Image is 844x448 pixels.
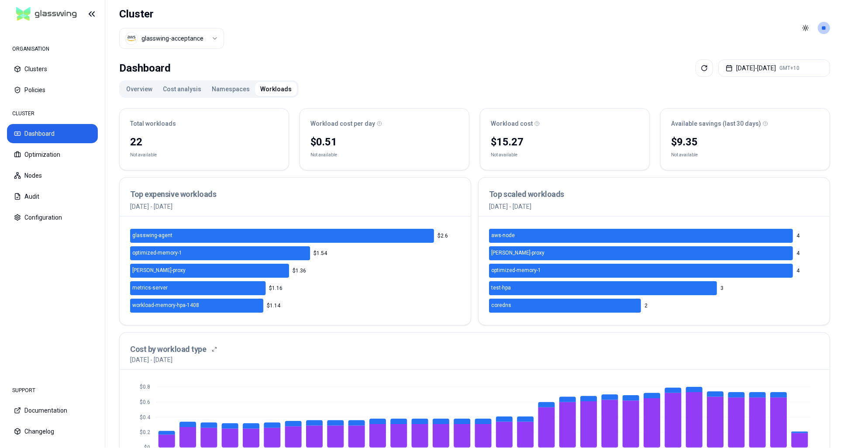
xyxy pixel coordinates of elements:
tspan: $0.8 [140,384,150,390]
button: Clusters [7,59,98,79]
button: Optimization [7,145,98,164]
div: Not available [671,151,698,159]
p: [DATE] - [DATE] [130,355,172,364]
h3: Cost by workload type [130,343,207,355]
div: $15.27 [491,135,639,149]
button: Namespaces [207,82,255,96]
div: Not available [310,151,337,159]
tspan: $0.2 [140,429,150,435]
button: Cost analysis [158,82,207,96]
div: Total workloads [130,119,278,128]
h3: Top scaled workloads [489,188,819,200]
div: Dashboard [119,59,171,77]
button: Nodes [7,166,98,185]
div: Available savings (last 30 days) [671,119,819,128]
div: Workload cost [491,119,639,128]
div: $9.35 [671,135,819,149]
div: Workload cost per day [310,119,458,128]
button: [DATE]-[DATE]GMT+10 [718,59,830,77]
p: [DATE] - [DATE] [489,202,819,211]
div: 22 [130,135,278,149]
button: Select a value [119,28,224,49]
button: Workloads [255,82,297,96]
button: Overview [121,82,158,96]
button: Dashboard [7,124,98,143]
div: $0.51 [310,135,458,149]
div: SUPPORT [7,382,98,399]
button: Changelog [7,422,98,441]
div: Not available [130,151,157,159]
button: Policies [7,80,98,100]
img: aws [127,34,136,43]
p: [DATE] - [DATE] [130,202,460,211]
div: ORGANISATION [7,40,98,58]
h3: Top expensive workloads [130,188,460,200]
button: Configuration [7,208,98,227]
tspan: $0.4 [140,414,151,420]
div: CLUSTER [7,105,98,122]
button: Documentation [7,401,98,420]
tspan: $0.6 [140,399,150,405]
div: Not available [491,151,517,159]
img: GlassWing [13,4,80,24]
h1: Cluster [119,7,224,21]
div: glasswing-acceptance [141,34,203,43]
button: Audit [7,187,98,206]
span: GMT+10 [779,65,799,72]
